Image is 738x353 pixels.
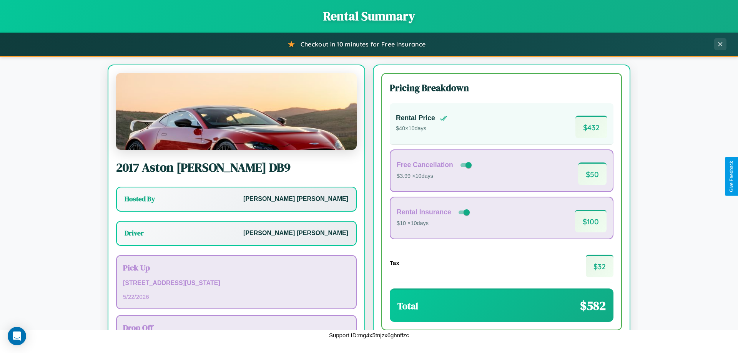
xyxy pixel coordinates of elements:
[390,260,399,266] h4: Tax
[396,114,435,122] h4: Rental Price
[586,255,613,277] span: $ 32
[397,219,471,229] p: $10 × 10 days
[243,194,348,205] p: [PERSON_NAME] [PERSON_NAME]
[301,40,426,48] span: Checkout in 10 minutes for Free Insurance
[575,116,607,138] span: $ 432
[578,162,607,185] span: $ 50
[390,81,613,94] h3: Pricing Breakdown
[397,208,451,216] h4: Rental Insurance
[575,210,607,232] span: $ 100
[397,300,418,312] h3: Total
[116,159,357,176] h2: 2017 Aston [PERSON_NAME] DB9
[123,292,350,302] p: 5 / 22 / 2026
[729,161,734,192] div: Give Feedback
[116,73,357,150] img: Aston Martin DB9
[8,8,730,25] h1: Rental Summary
[329,330,409,340] p: Support ID: mg4x5tnjzx6ghnffzc
[8,327,26,345] div: Open Intercom Messenger
[243,228,348,239] p: [PERSON_NAME] [PERSON_NAME]
[396,124,447,134] p: $ 40 × 10 days
[123,322,350,333] h3: Drop Off
[397,161,453,169] h4: Free Cancellation
[397,171,473,181] p: $3.99 × 10 days
[123,262,350,273] h3: Pick Up
[125,194,155,204] h3: Hosted By
[125,229,144,238] h3: Driver
[123,278,350,289] p: [STREET_ADDRESS][US_STATE]
[580,297,606,314] span: $ 582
